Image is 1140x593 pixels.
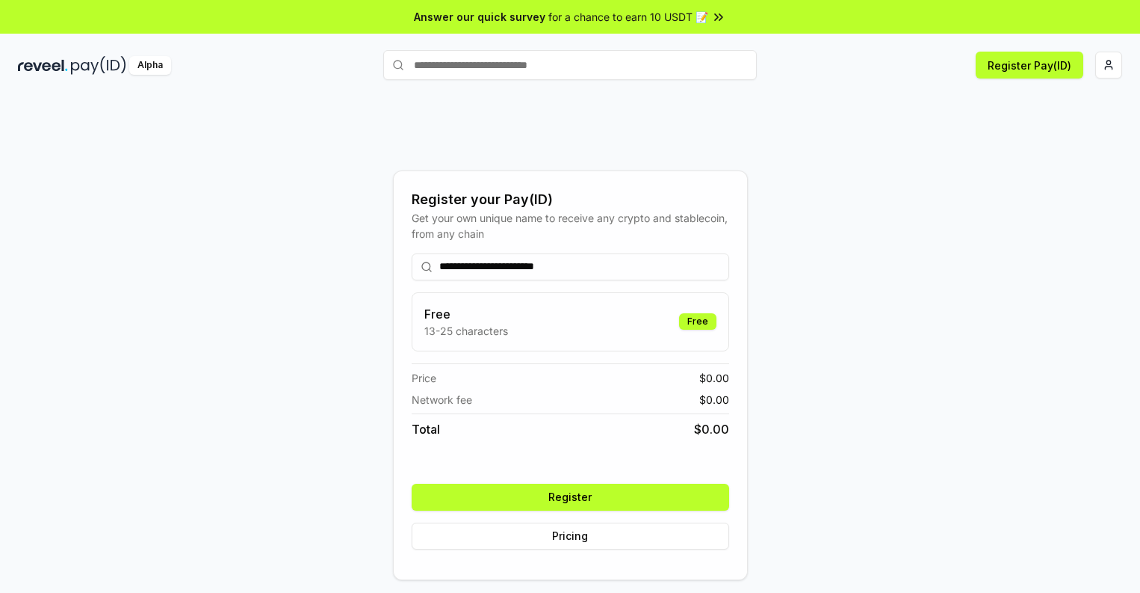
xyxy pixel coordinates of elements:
[679,313,716,330] div: Free
[412,523,729,550] button: Pricing
[412,210,729,242] div: Get your own unique name to receive any crypto and stablecoin, from any chain
[424,323,508,339] p: 13-25 characters
[71,56,126,75] img: pay_id
[548,9,708,25] span: for a chance to earn 10 USDT 📝
[699,392,729,408] span: $ 0.00
[412,420,440,438] span: Total
[699,370,729,386] span: $ 0.00
[414,9,545,25] span: Answer our quick survey
[412,484,729,511] button: Register
[694,420,729,438] span: $ 0.00
[129,56,171,75] div: Alpha
[18,56,68,75] img: reveel_dark
[976,52,1083,79] button: Register Pay(ID)
[424,305,508,323] h3: Free
[412,189,729,210] div: Register your Pay(ID)
[412,370,436,386] span: Price
[412,392,472,408] span: Network fee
